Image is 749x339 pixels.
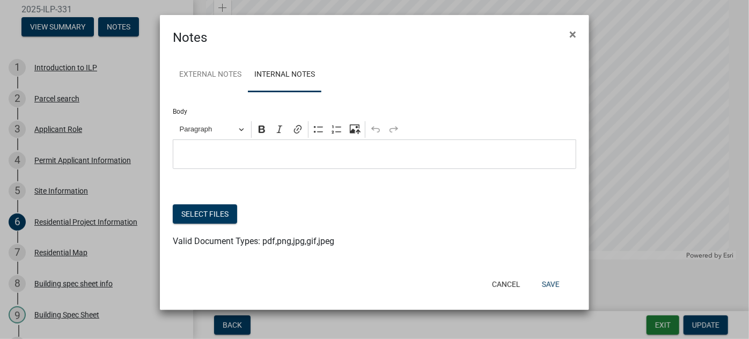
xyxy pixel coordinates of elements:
[173,204,237,224] button: Select files
[173,28,207,47] h4: Notes
[561,19,585,49] button: Close
[173,119,576,139] div: Editor toolbar
[248,58,321,92] a: Internal Notes
[173,58,248,92] a: External Notes
[483,275,529,294] button: Cancel
[173,139,576,169] div: Editor editing area: main. Press Alt+0 for help.
[533,275,568,294] button: Save
[173,236,334,246] span: Valid Document Types: pdf,png,jpg,gif,jpeg
[180,123,236,136] span: Paragraph
[569,27,576,42] span: ×
[175,121,249,138] button: Paragraph, Heading
[173,108,187,115] label: Body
